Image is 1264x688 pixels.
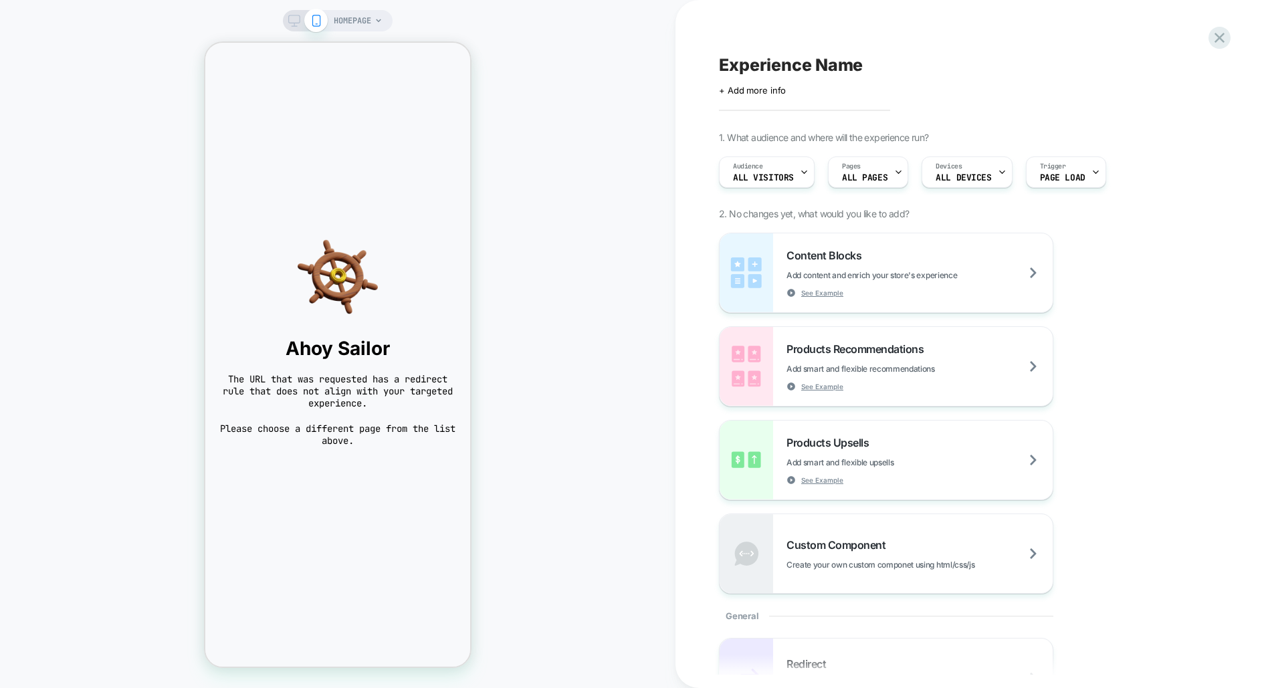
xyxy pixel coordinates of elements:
span: Create your own custom componet using html/css/js [786,560,1041,570]
span: ALL DEVICES [936,173,991,183]
span: Add smart and flexible upsells [786,457,960,467]
span: See Example [801,382,843,391]
span: Ahoy Sailor [13,294,251,317]
span: Please choose a different page from the list above. [13,380,251,404]
span: The URL that was requested has a redirect rule that does not align with your targeted experience. [13,330,251,366]
span: Trigger [1040,162,1066,171]
span: Products Upsells [786,436,875,449]
span: Experience Name [719,55,863,75]
span: Add smart and flexible recommendations [786,364,1002,374]
span: Devices [936,162,962,171]
span: Audience [733,162,763,171]
img: navigation helm [13,194,251,274]
span: All Visitors [733,173,794,183]
span: + Add more info [719,85,786,96]
span: See Example [801,475,843,485]
span: Products Recommendations [786,342,930,356]
span: HOMEPAGE [334,10,371,31]
div: General [719,594,1053,638]
span: See Example [801,288,843,298]
span: Add content and enrich your store's experience [786,270,1024,280]
span: 1. What audience and where will the experience run? [719,132,928,143]
span: Page Load [1040,173,1085,183]
span: Content Blocks [786,249,868,262]
span: ALL PAGES [842,173,887,183]
span: 2. No changes yet, what would you like to add? [719,208,909,219]
span: Pages [842,162,861,171]
span: Custom Component [786,538,892,552]
span: Redirect [786,657,833,671]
